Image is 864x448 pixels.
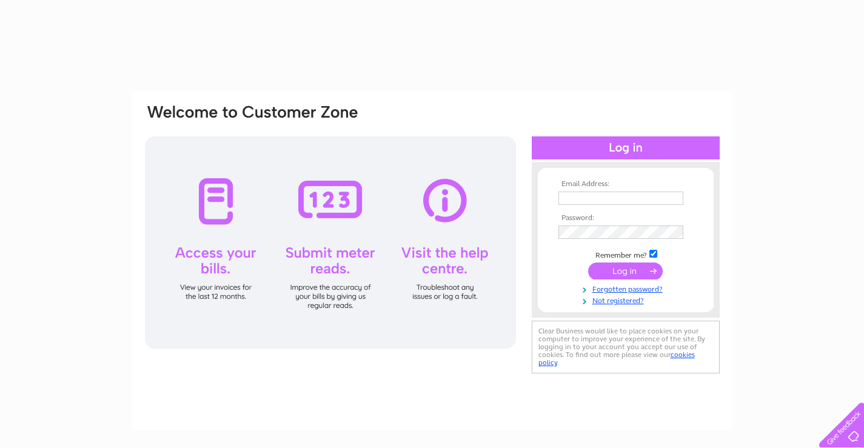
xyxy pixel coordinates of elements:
[555,248,696,260] td: Remember me?
[538,350,695,367] a: cookies policy
[555,214,696,222] th: Password:
[558,283,696,294] a: Forgotten password?
[588,262,663,279] input: Submit
[532,321,720,373] div: Clear Business would like to place cookies on your computer to improve your experience of the sit...
[555,180,696,189] th: Email Address:
[558,294,696,306] a: Not registered?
